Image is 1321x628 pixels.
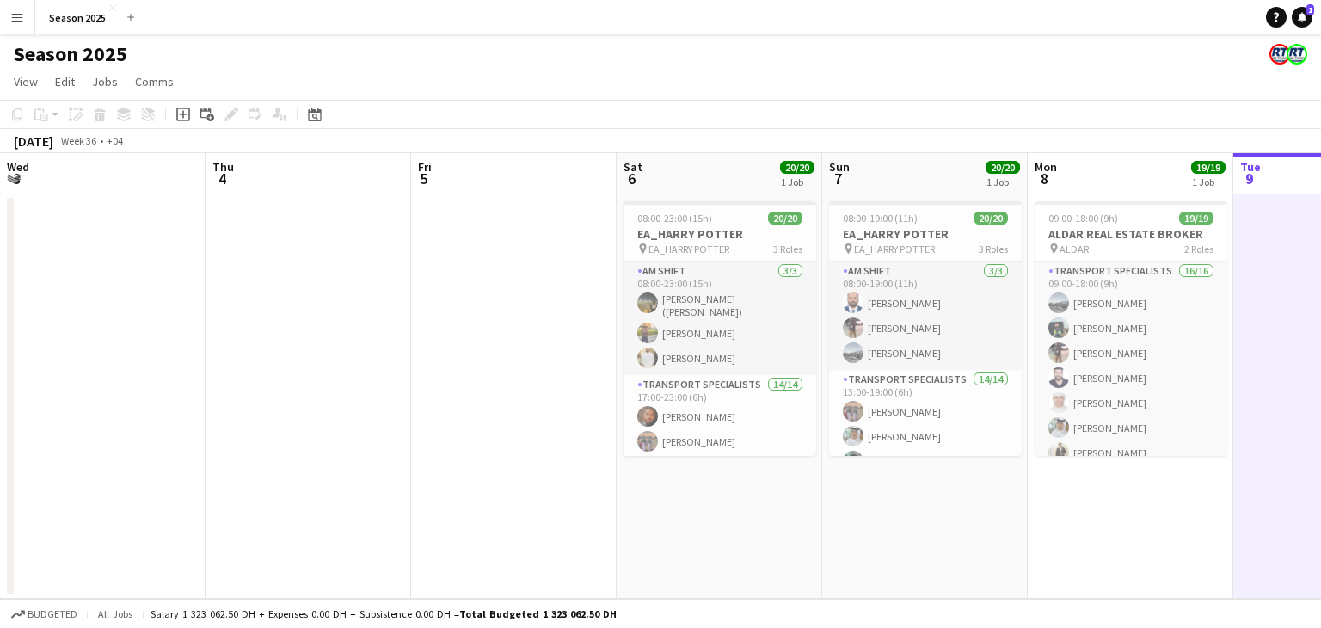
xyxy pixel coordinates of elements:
span: 3 Roles [773,243,802,256]
span: 08:00-19:00 (11h) [843,212,918,225]
a: Edit [48,71,82,93]
span: 20/20 [768,212,802,225]
span: 2 Roles [1184,243,1213,256]
span: Comms [135,74,174,89]
app-card-role: AM SHIFT3/308:00-23:00 (15h)[PERSON_NAME] ([PERSON_NAME])[PERSON_NAME][PERSON_NAME] [624,262,816,375]
span: EA_HARRY POTTER [854,243,935,256]
span: 7 [826,169,850,188]
div: 1 Job [781,175,814,188]
span: 8 [1032,169,1057,188]
span: 3 Roles [979,243,1008,256]
div: Salary 1 323 062.50 DH + Expenses 0.00 DH + Subsistence 0.00 DH = [151,607,617,620]
a: Comms [128,71,181,93]
span: 19/19 [1179,212,1213,225]
span: 09:00-18:00 (9h) [1048,212,1118,225]
span: 20/20 [974,212,1008,225]
span: Week 36 [57,134,100,147]
span: 6 [621,169,642,188]
span: Sun [829,159,850,175]
app-user-avatar: ROAD TRANSIT [1287,44,1307,65]
span: Edit [55,74,75,89]
span: 3 [4,169,29,188]
span: 5 [415,169,432,188]
span: EA_HARRY POTTER [648,243,729,256]
span: Fri [418,159,432,175]
span: 19/19 [1191,161,1226,174]
div: +04 [107,134,123,147]
span: Tue [1240,159,1261,175]
span: 20/20 [780,161,814,174]
app-card-role: AM SHIFT3/308:00-19:00 (11h)[PERSON_NAME][PERSON_NAME][PERSON_NAME] [829,262,1022,370]
a: 1 [1292,7,1312,28]
span: View [14,74,38,89]
span: Total Budgeted 1 323 062.50 DH [459,607,617,620]
h3: ALDAR REAL ESTATE BROKER [1035,226,1227,242]
span: Wed [7,159,29,175]
button: Season 2025 [35,1,120,34]
button: Budgeted [9,605,80,624]
span: 20/20 [986,161,1020,174]
h3: EA_HARRY POTTER [829,226,1022,242]
span: Jobs [92,74,118,89]
span: 4 [210,169,234,188]
app-job-card: 09:00-18:00 (9h)19/19ALDAR REAL ESTATE BROKER ALDAR2 RolesTransport Specialists16/1609:00-18:00 (... [1035,201,1227,456]
app-job-card: 08:00-19:00 (11h)20/20EA_HARRY POTTER EA_HARRY POTTER3 RolesAM SHIFT3/308:00-19:00 (11h)[PERSON_N... [829,201,1022,456]
span: ALDAR [1060,243,1089,256]
span: 08:00-23:00 (15h) [637,212,712,225]
div: [DATE] [14,132,53,150]
span: 9 [1238,169,1261,188]
app-user-avatar: ROAD TRANSIT [1269,44,1290,65]
div: 1 Job [986,175,1019,188]
span: Thu [212,159,234,175]
span: Budgeted [28,608,77,620]
span: Mon [1035,159,1057,175]
h1: Season 2025 [14,41,127,67]
app-job-card: 08:00-23:00 (15h)20/20EA_HARRY POTTER EA_HARRY POTTER3 RolesAM SHIFT3/308:00-23:00 (15h)[PERSON_N... [624,201,816,456]
div: 1 Job [1192,175,1225,188]
span: 1 [1306,4,1314,15]
span: Sat [624,159,642,175]
span: All jobs [95,607,136,620]
a: View [7,71,45,93]
a: Jobs [85,71,125,93]
h3: EA_HARRY POTTER [624,226,816,242]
